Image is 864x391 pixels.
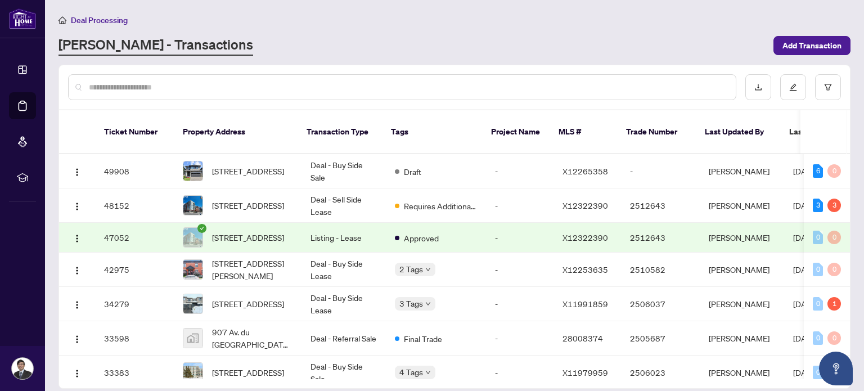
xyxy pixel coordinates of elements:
[827,297,841,311] div: 1
[399,263,423,276] span: 2 Tags
[486,321,553,356] td: -
[212,199,284,212] span: [STREET_ADDRESS]
[813,331,823,345] div: 0
[827,199,841,212] div: 3
[301,321,386,356] td: Deal - Referral Sale
[745,74,771,100] button: download
[562,166,608,176] span: X12265358
[301,188,386,223] td: Deal - Sell Side Lease
[482,110,550,154] th: Project Name
[700,223,784,253] td: [PERSON_NAME]
[404,200,477,212] span: Requires Additional Docs
[212,366,284,379] span: [STREET_ADDRESS]
[183,228,202,247] img: thumbnail-img
[95,110,174,154] th: Ticket Number
[815,74,841,100] button: filter
[827,164,841,178] div: 0
[813,297,823,311] div: 0
[12,358,33,379] img: Profile Icon
[782,37,841,55] span: Add Transaction
[404,332,442,345] span: Final Trade
[425,370,431,375] span: down
[95,356,174,390] td: 33383
[486,356,553,390] td: -
[95,223,174,253] td: 47052
[197,224,206,233] span: check-circle
[550,110,617,154] th: MLS #
[68,329,86,347] button: Logo
[404,165,421,178] span: Draft
[793,299,818,309] span: [DATE]
[212,231,284,244] span: [STREET_ADDRESS]
[793,367,818,377] span: [DATE]
[301,287,386,321] td: Deal - Buy Side Lease
[58,35,253,56] a: [PERSON_NAME] - Transactions
[621,356,700,390] td: 2506023
[68,228,86,246] button: Logo
[71,15,128,25] span: Deal Processing
[486,223,553,253] td: -
[793,166,818,176] span: [DATE]
[562,367,608,377] span: X11979959
[183,294,202,313] img: thumbnail-img
[793,200,818,210] span: [DATE]
[183,329,202,348] img: thumbnail-img
[95,188,174,223] td: 48152
[95,321,174,356] td: 33598
[425,267,431,272] span: down
[301,356,386,390] td: Deal - Buy Side Sale
[212,298,284,310] span: [STREET_ADDRESS]
[813,231,823,244] div: 0
[73,168,82,177] img: Logo
[301,154,386,188] td: Deal - Buy Side Sale
[793,232,818,242] span: [DATE]
[813,164,823,178] div: 6
[212,165,284,177] span: [STREET_ADDRESS]
[183,363,202,382] img: thumbnail-img
[68,363,86,381] button: Logo
[73,202,82,211] img: Logo
[212,257,292,282] span: [STREET_ADDRESS][PERSON_NAME]
[486,287,553,321] td: -
[819,352,853,385] button: Open asap
[562,299,608,309] span: X11991859
[73,335,82,344] img: Logo
[621,188,700,223] td: 2512643
[425,301,431,307] span: down
[700,253,784,287] td: [PERSON_NAME]
[399,297,423,310] span: 3 Tags
[700,321,784,356] td: [PERSON_NAME]
[95,154,174,188] td: 49908
[773,36,850,55] button: Add Transaction
[95,253,174,287] td: 42975
[382,110,482,154] th: Tags
[68,260,86,278] button: Logo
[621,154,700,188] td: -
[486,253,553,287] td: -
[754,83,762,91] span: download
[183,196,202,215] img: thumbnail-img
[73,369,82,378] img: Logo
[58,16,66,24] span: home
[68,162,86,180] button: Logo
[813,366,823,379] div: 0
[621,253,700,287] td: 2510582
[73,266,82,275] img: Logo
[174,110,298,154] th: Property Address
[617,110,696,154] th: Trade Number
[621,321,700,356] td: 2505687
[212,326,292,350] span: 907 Av. du [GEOGRAPHIC_DATA], [GEOGRAPHIC_DATA], [GEOGRAPHIC_DATA], [GEOGRAPHIC_DATA]
[789,83,797,91] span: edit
[562,333,603,343] span: 28008374
[9,8,36,29] img: logo
[700,356,784,390] td: [PERSON_NAME]
[183,161,202,181] img: thumbnail-img
[621,223,700,253] td: 2512643
[827,231,841,244] div: 0
[789,125,858,138] span: Last Modified Date
[399,366,423,379] span: 4 Tags
[700,154,784,188] td: [PERSON_NAME]
[813,263,823,276] div: 0
[562,200,608,210] span: X12322390
[73,234,82,243] img: Logo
